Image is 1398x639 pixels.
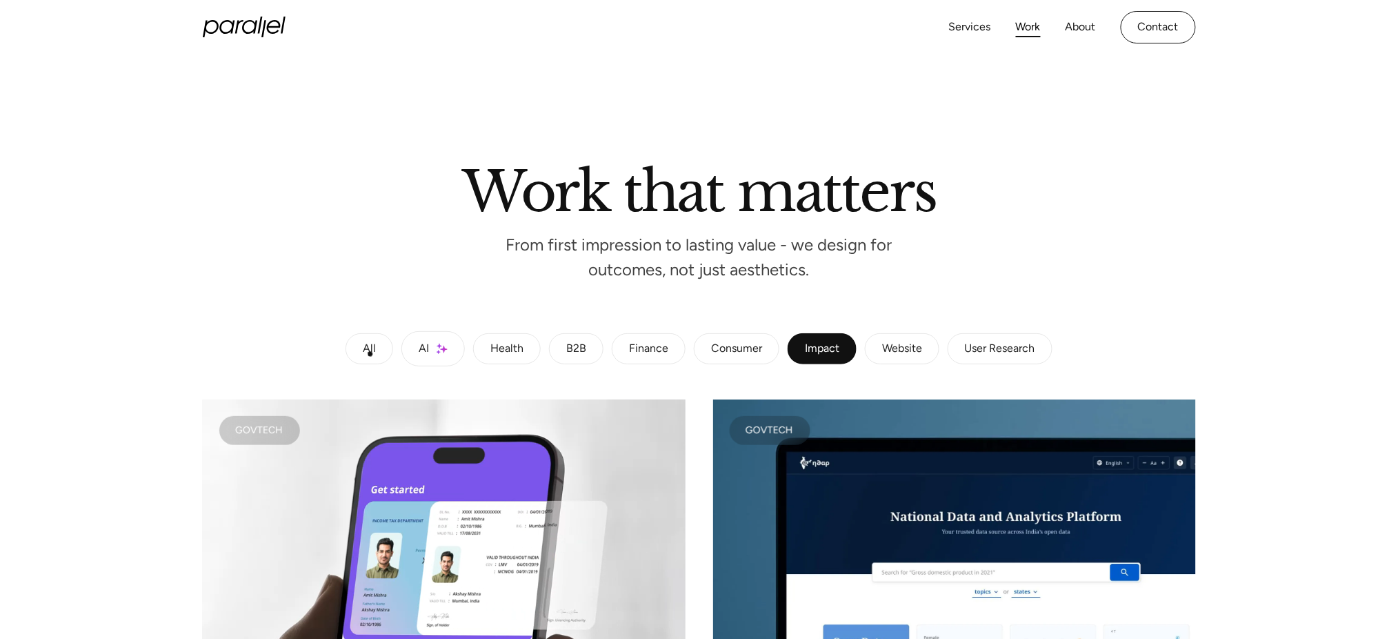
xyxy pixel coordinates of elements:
div: Health [490,345,523,353]
a: About [1066,17,1096,37]
div: Impact [805,345,839,353]
div: AI [419,345,429,353]
a: home [203,17,286,37]
a: Services [949,17,991,37]
div: Consumer [711,345,762,353]
p: From first impression to lasting value - we design for outcomes, not just aesthetics. [492,239,906,276]
div: B2B [566,345,586,353]
a: Work [1016,17,1041,37]
div: GovTech [746,427,794,434]
div: Finance [629,345,668,353]
a: Contact [1121,11,1196,43]
h2: Work that matters [306,165,1092,212]
div: All [363,345,376,353]
div: User Research [965,345,1035,353]
div: Govtech [236,427,283,434]
div: Website [882,345,922,353]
